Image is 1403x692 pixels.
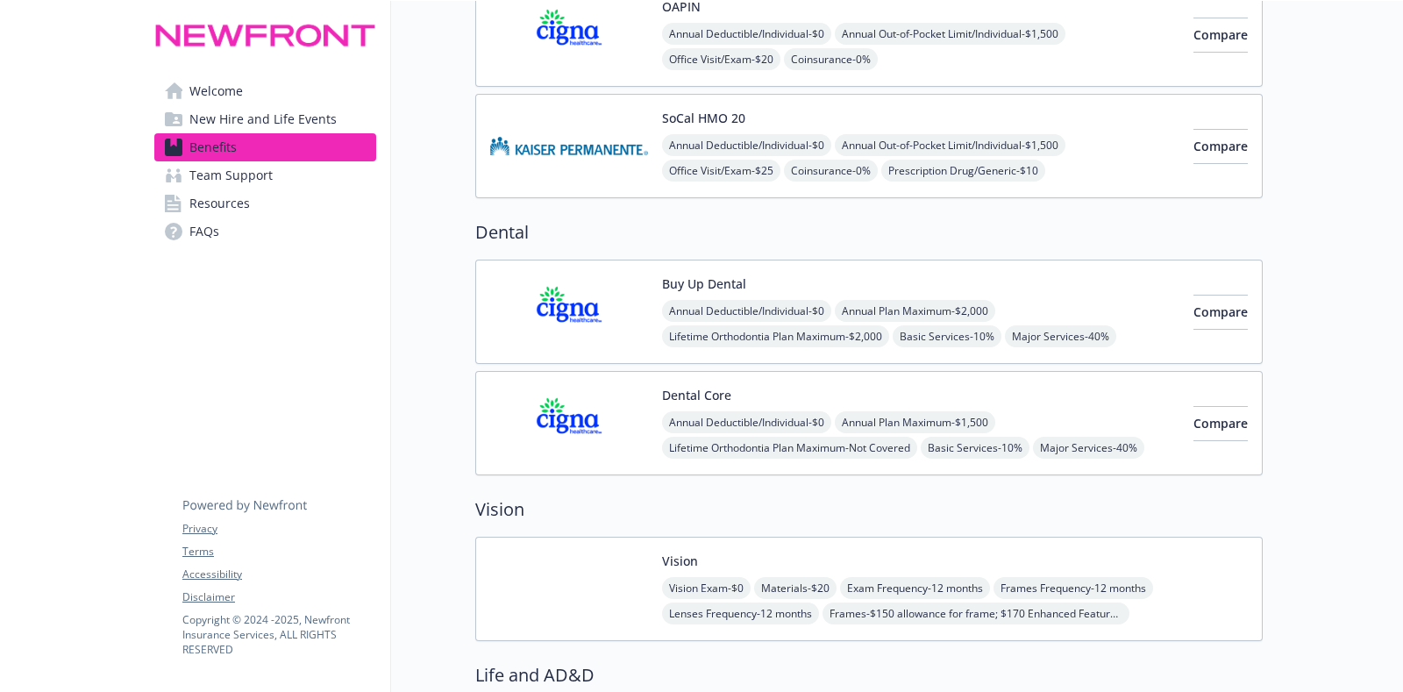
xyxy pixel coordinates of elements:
[893,325,1001,347] span: Basic Services - 10%
[1193,415,1248,432] span: Compare
[182,589,375,605] a: Disclaimer
[490,275,648,349] img: CIGNA carrier logo
[662,552,698,570] button: Vision
[1193,129,1248,164] button: Compare
[662,577,751,599] span: Vision Exam - $0
[182,544,375,560] a: Terms
[835,411,995,433] span: Annual Plan Maximum - $1,500
[189,77,243,105] span: Welcome
[189,218,219,246] span: FAQs
[1193,18,1248,53] button: Compare
[784,160,878,182] span: Coinsurance - 0%
[662,325,889,347] span: Lifetime Orthodontia Plan Maximum - $2,000
[993,577,1153,599] span: Frames Frequency - 12 months
[662,437,917,459] span: Lifetime Orthodontia Plan Maximum - Not Covered
[662,48,780,70] span: Office Visit/Exam - $20
[662,109,745,127] button: SoCal HMO 20
[1193,295,1248,330] button: Compare
[490,552,648,626] img: Vision Service Plan carrier logo
[154,133,376,161] a: Benefits
[662,160,780,182] span: Office Visit/Exam - $25
[921,437,1029,459] span: Basic Services - 10%
[182,612,375,657] p: Copyright © 2024 - 2025 , Newfront Insurance Services, ALL RIGHTS RESERVED
[189,105,337,133] span: New Hire and Life Events
[475,219,1263,246] h2: Dental
[1005,325,1116,347] span: Major Services - 40%
[1193,303,1248,320] span: Compare
[881,160,1045,182] span: Prescription Drug/Generic - $10
[662,275,746,293] button: Buy Up Dental
[154,189,376,218] a: Resources
[835,23,1065,45] span: Annual Out-of-Pocket Limit/Individual - $1,500
[154,218,376,246] a: FAQs
[475,496,1263,523] h2: Vision
[475,662,1263,688] h2: Life and AD&D
[490,386,648,460] img: CIGNA carrier logo
[662,603,819,624] span: Lenses Frequency - 12 months
[1033,437,1144,459] span: Major Services - 40%
[1193,26,1248,43] span: Compare
[784,48,878,70] span: Coinsurance - 0%
[835,134,1065,156] span: Annual Out-of-Pocket Limit/Individual - $1,500
[189,133,237,161] span: Benefits
[1193,406,1248,441] button: Compare
[182,567,375,582] a: Accessibility
[189,161,273,189] span: Team Support
[154,105,376,133] a: New Hire and Life Events
[754,577,837,599] span: Materials - $20
[1193,138,1248,154] span: Compare
[490,109,648,183] img: Kaiser Permanente Insurance Company carrier logo
[154,161,376,189] a: Team Support
[662,300,831,322] span: Annual Deductible/Individual - $0
[835,300,995,322] span: Annual Plan Maximum - $2,000
[154,77,376,105] a: Welcome
[189,189,250,218] span: Resources
[662,386,731,404] button: Dental Core
[662,411,831,433] span: Annual Deductible/Individual - $0
[823,603,1129,624] span: Frames - $150 allowance for frame; $170 Enhanced Featured Frame Brands allowance; 20% savings on ...
[182,521,375,537] a: Privacy
[662,134,831,156] span: Annual Deductible/Individual - $0
[662,23,831,45] span: Annual Deductible/Individual - $0
[840,577,990,599] span: Exam Frequency - 12 months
